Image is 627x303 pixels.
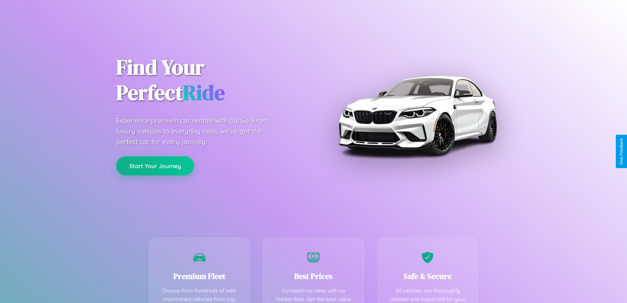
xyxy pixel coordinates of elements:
h3: Best Prices [273,271,354,282]
button: Start Your Journey [116,156,194,175]
span: Ride [183,78,225,107]
h1: Find Your Perfect [116,55,304,106]
h3: Premium Fleet [159,271,240,282]
p: Experience premium car rentals with CarGo. From luxury vehicles to everyday rides, we've got the ... [116,115,281,147]
div: Give Feedback [619,138,624,165]
h3: Safe & Secure [387,271,468,282]
img: Premium BMW car rental vehicle [335,33,500,198]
